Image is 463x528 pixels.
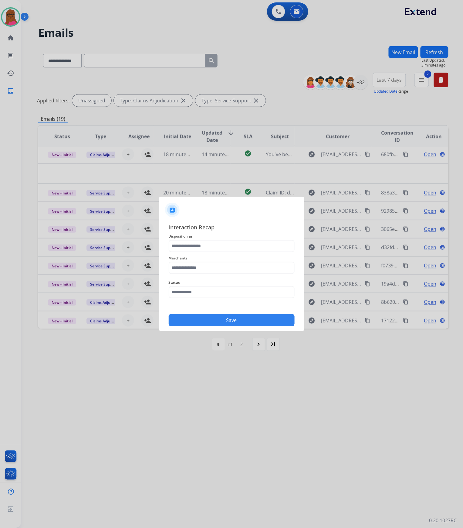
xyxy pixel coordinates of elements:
[429,517,457,524] p: 0.20.1027RC
[169,314,295,326] button: Save
[169,233,295,240] span: Disposition as
[165,203,180,217] img: contactIcon
[169,255,295,262] span: Merchants
[169,223,295,233] span: Interaction Recap
[169,279,295,286] span: Status
[169,306,295,306] img: contact-recap-line.svg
